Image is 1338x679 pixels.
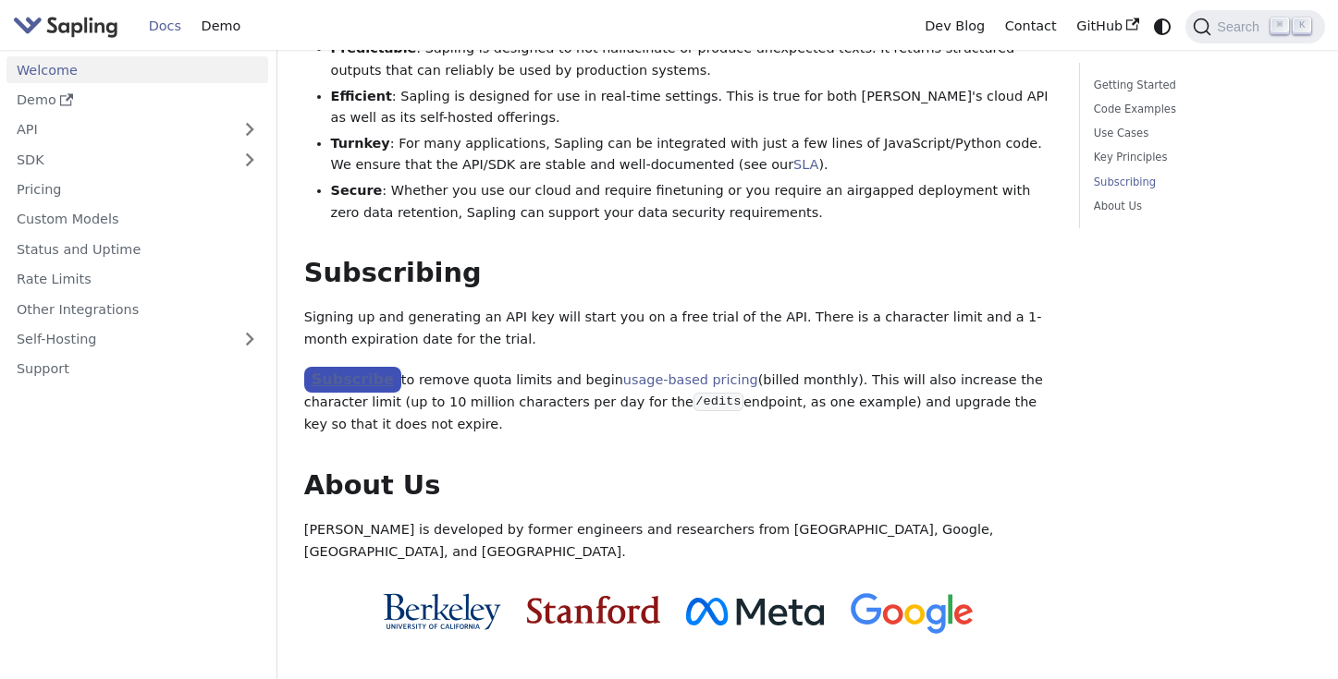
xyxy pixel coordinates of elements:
a: Custom Models [6,206,268,233]
span: Search [1211,19,1270,34]
a: Pricing [6,176,268,203]
a: Rate Limits [6,266,268,293]
a: Self-Hosting [6,326,268,353]
strong: Efficient [331,89,392,103]
button: Expand sidebar category 'SDK' [231,146,268,173]
a: Demo [191,12,251,41]
strong: Turnkey [331,136,390,151]
a: API [6,116,231,143]
a: Code Examples [1094,101,1305,118]
p: to remove quota limits and begin (billed monthly). This will also increase the character limit (u... [304,368,1053,436]
button: Switch between dark and light mode (currently system mode) [1149,13,1176,40]
img: Stanford [527,596,659,624]
a: Demo [6,87,268,114]
a: Use Cases [1094,125,1305,142]
li: : Sapling is designed for use in real-time settings. This is true for both [PERSON_NAME]'s cloud ... [331,86,1053,130]
a: Getting Started [1094,77,1305,94]
a: Subscribe [304,367,401,394]
a: Subscribing [1094,174,1305,191]
img: Sapling.ai [13,13,118,40]
a: Support [6,356,268,382]
kbd: ⌘ [1270,18,1289,34]
h2: About Us [304,469,1053,503]
a: SLA [793,157,818,172]
code: /edits [694,393,743,411]
a: Key Principles [1094,149,1305,166]
a: Dev Blog [915,12,994,41]
img: Google [851,593,974,635]
a: SDK [6,146,231,173]
li: : Sapling is designed to not hallucinate or produce unexpected texts. It returns structured outpu... [331,38,1053,82]
li: : For many applications, Sapling can be integrated with just a few lines of JavaScript/Python cod... [331,133,1053,177]
img: Cal [383,593,500,630]
a: Status and Uptime [6,236,268,262]
a: Sapling.ai [13,13,125,40]
a: Welcome [6,56,268,83]
p: [PERSON_NAME] is developed by former engineers and researchers from [GEOGRAPHIC_DATA], Google, [G... [304,519,1053,564]
a: Docs [139,12,191,41]
strong: Secure [331,183,383,198]
button: Expand sidebar category 'API' [231,116,268,143]
h2: Subscribing [304,257,1053,290]
kbd: K [1293,18,1311,34]
a: Other Integrations [6,296,268,322]
a: Contact [995,12,1067,41]
li: : Whether you use our cloud and require finetuning or you require an airgapped deployment with ze... [331,180,1053,224]
a: usage-based pricing [623,372,758,387]
a: About Us [1094,198,1305,215]
p: Signing up and generating an API key will start you on a free trial of the API. There is a charac... [304,307,1053,351]
a: GitHub [1066,12,1148,41]
img: Meta [686,598,824,625]
button: Search (Command+K) [1185,10,1324,43]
